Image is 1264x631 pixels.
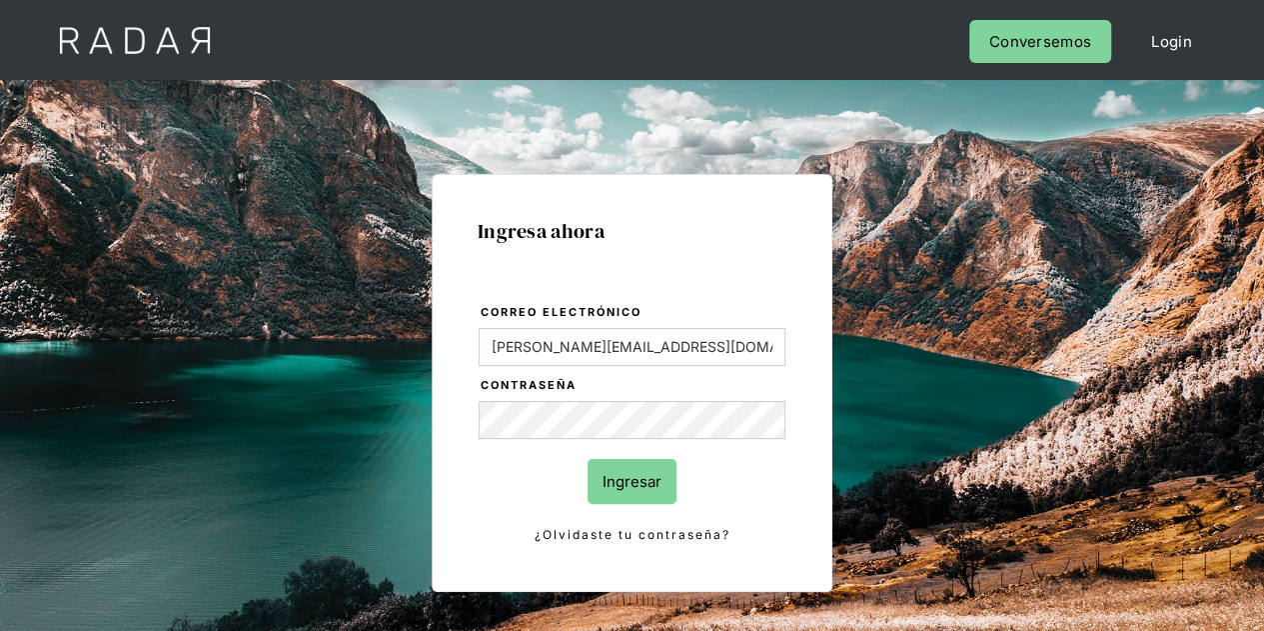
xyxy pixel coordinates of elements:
[479,328,785,366] input: bruce@wayne.com
[481,376,785,396] label: Contraseña
[969,20,1111,63] a: Conversemos
[478,302,786,546] form: Login Form
[479,524,785,546] a: ¿Olvidaste tu contraseña?
[588,459,676,504] input: Ingresar
[1131,20,1212,63] a: Login
[478,220,786,242] h1: Ingresa ahora
[481,303,785,323] label: Correo electrónico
